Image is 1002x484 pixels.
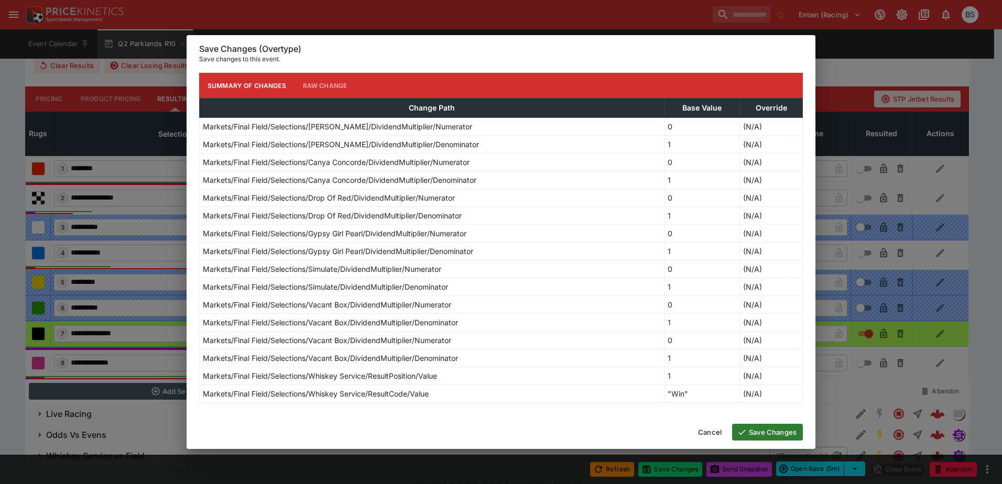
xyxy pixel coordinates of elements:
p: Markets/Final Field/Selections/Drop Of Red/DividendMultiplier/Denominator [203,210,462,221]
td: 1 [664,243,739,260]
p: Markets/Final Field/Selections/Drop Of Red/DividendMultiplier/Numerator [203,192,455,203]
th: Override [740,98,803,118]
td: 1 [664,367,739,385]
td: (N/A) [740,385,803,403]
p: Markets/Final Field/Selections/Simulate/DividendMultiplier/Denominator [203,281,448,292]
p: Markets/Final Field/Selections/Canya Concorde/DividendMultiplier/Numerator [203,157,470,168]
p: Markets/Final Field/Selections/Canya Concorde/DividendMultiplier/Denominator [203,174,476,185]
td: 0 [664,189,739,207]
p: Save changes to this event. [199,54,803,64]
td: (N/A) [740,296,803,314]
p: Markets/Final Field/Selections/Vacant Box/DividendMultiplier/Numerator [203,335,451,346]
p: Markets/Final Field/Selections/Gypsy Girl Pearl/DividendMultiplier/Denominator [203,246,473,257]
td: (N/A) [740,260,803,278]
p: Markets/Final Field/Selections/Whiskey Service/ResultPosition/Value [203,370,437,381]
td: 1 [664,171,739,189]
td: 1 [664,349,739,367]
td: 1 [664,136,739,153]
td: (N/A) [740,349,803,367]
p: Markets/Final Field/Selections/Vacant Box/DividendMultiplier/Denominator [203,353,458,364]
td: "Win" [664,385,739,403]
td: 1 [664,207,739,225]
td: 0 [664,225,739,243]
p: Markets/Final Field/Selections/Simulate/DividendMultiplier/Numerator [203,263,441,274]
h6: Save Changes (Overtype) [199,43,803,54]
p: Markets/Final Field/Selections/Gypsy Girl Pearl/DividendMultiplier/Numerator [203,228,466,239]
td: (N/A) [740,225,803,243]
button: Summary of Changes [199,73,295,98]
td: (N/A) [740,243,803,260]
td: 0 [664,118,739,136]
td: (N/A) [740,332,803,349]
td: (N/A) [740,153,803,171]
td: (N/A) [740,367,803,385]
td: 0 [664,296,739,314]
td: (N/A) [740,118,803,136]
button: Raw Change [295,73,356,98]
td: 0 [664,153,739,171]
p: Markets/Final Field/Selections/Whiskey Service/ResultCode/Value [203,388,429,399]
td: 1 [664,314,739,332]
td: (N/A) [740,189,803,207]
td: 1 [664,278,739,296]
td: (N/A) [740,278,803,296]
p: Markets/Final Field/Selections/Vacant Box/DividendMultiplier/Numerator [203,299,451,310]
td: 0 [664,260,739,278]
p: Markets/Final Field/Selections/[PERSON_NAME]/DividendMultiplier/Numerator [203,121,472,132]
th: Base Value [664,98,739,118]
p: Markets/Final Field/Selections/Vacant Box/DividendMultiplier/Denominator [203,317,458,328]
button: Cancel [692,424,728,441]
td: (N/A) [740,207,803,225]
button: Save Changes [732,424,803,441]
p: Markets/Final Field/Selections/[PERSON_NAME]/DividendMultiplier/Denominator [203,139,479,150]
th: Change Path [200,98,665,118]
td: (N/A) [740,171,803,189]
td: 0 [664,332,739,349]
td: (N/A) [740,136,803,153]
td: (N/A) [740,314,803,332]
